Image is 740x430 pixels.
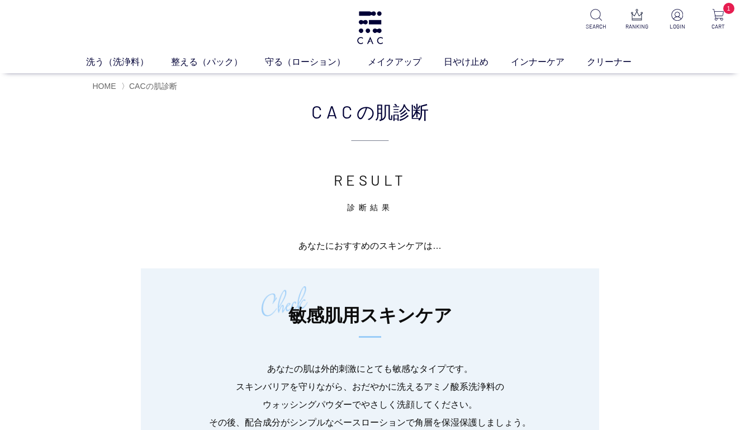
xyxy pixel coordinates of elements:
[288,305,452,325] span: 敏感肌用スキンケア
[93,82,116,91] a: HOME
[265,55,368,69] a: 守る（ローション）
[583,9,609,31] a: SEARCH
[665,22,691,31] p: LOGIN
[705,9,731,31] a: 1 CART
[86,55,171,69] a: 洗う（洗浄料）
[129,82,177,91] span: CACの肌診断
[723,3,734,14] span: 1
[121,81,180,92] li: 〉
[624,22,650,31] p: RANKING
[355,11,385,44] img: logo
[624,9,650,31] a: RANKING
[334,171,407,188] span: RESULT
[583,22,609,31] p: SEARCH
[368,55,444,69] a: メイクアップ
[357,98,429,125] span: の肌診断
[705,22,731,31] p: CART
[444,55,511,69] a: 日やけ止め
[587,55,654,69] a: クリーナー
[511,55,587,69] a: インナーケア
[171,55,265,69] a: 整える（パック）
[665,9,691,31] a: LOGIN
[93,237,648,255] p: あなたにおすすめのスキンケアは…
